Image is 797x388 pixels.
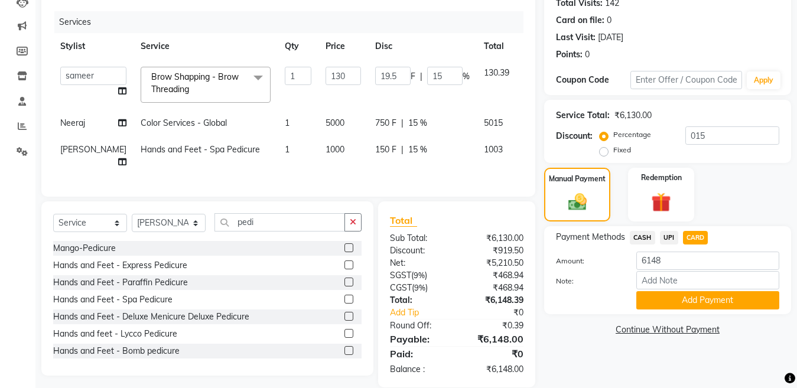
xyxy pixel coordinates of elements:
input: Amount [636,252,779,270]
div: ₹6,148.00 [457,332,532,346]
div: Service Total: [556,109,610,122]
span: 1003 [484,144,503,155]
span: 150 F [375,144,396,156]
label: Redemption [641,172,682,183]
span: 9% [414,270,425,280]
span: [PERSON_NAME] [60,144,126,155]
label: Fixed [613,145,631,155]
img: _gift.svg [645,190,677,214]
span: CASH [630,231,655,244]
div: ₹6,130.00 [457,232,532,244]
a: Continue Without Payment [546,324,789,336]
span: Color Services - Global [141,118,227,128]
div: Sub Total: [381,232,457,244]
div: ₹468.94 [457,269,532,282]
span: 1 [285,118,289,128]
span: 1000 [326,144,344,155]
div: 0 [607,14,611,27]
button: Apply [747,71,780,89]
div: Coupon Code [556,74,630,86]
div: Payable: [381,332,457,346]
a: x [189,84,194,94]
div: Net: [381,257,457,269]
label: Note: [547,276,627,286]
div: Hands and Feet - Spa Pedicure [53,294,173,306]
div: Discount: [381,244,457,257]
div: Mango-Pedicure [53,242,116,255]
div: [DATE] [598,31,623,44]
th: Disc [368,33,477,60]
label: Amount: [547,256,627,266]
div: Hands and Feet - Paraffin Pedicure [53,276,188,289]
span: 15 % [408,117,427,129]
span: CGST [390,282,412,293]
div: ₹0 [457,347,532,361]
span: % [463,70,470,83]
a: Add Tip [381,307,469,319]
span: 5000 [326,118,344,128]
div: Balance : [381,363,457,376]
span: F [411,70,415,83]
span: 750 F [375,117,396,129]
label: Manual Payment [549,174,606,184]
div: Discount: [556,130,593,142]
th: Total [477,33,516,60]
span: | [401,117,404,129]
div: Total: [381,294,457,307]
span: 130.39 [484,67,509,78]
span: 5015 [484,118,503,128]
div: ₹468.94 [457,282,532,294]
div: ₹6,148.00 [457,363,532,376]
div: Services [54,11,532,33]
button: Add Payment [636,291,779,309]
div: ₹6,148.39 [457,294,532,307]
span: CARD [683,231,708,244]
span: Neeraj [60,118,85,128]
span: | [401,144,404,156]
th: Qty [278,33,318,60]
div: ( ) [381,282,457,294]
div: Last Visit: [556,31,596,44]
input: Search or Scan [214,213,345,232]
span: Hands and Feet - Spa Pedicure [141,144,260,155]
div: Paid: [381,347,457,361]
th: Price [318,33,368,60]
span: | [420,70,422,83]
div: ₹0 [469,307,532,319]
span: 1 [285,144,289,155]
label: Percentage [613,129,651,140]
div: Hands and Feet - Deluxe Menicure Deluxe Pedicure [53,311,249,323]
th: Stylist [53,33,134,60]
div: ₹0.39 [457,319,532,332]
span: Brow Shapping - Brow Threading [151,71,239,94]
img: _cash.svg [562,191,593,213]
span: UPI [660,231,678,244]
input: Enter Offer / Coupon Code [630,71,742,89]
div: Hands and feet - Lycco Pedicure [53,328,177,340]
div: Points: [556,48,583,61]
div: Hands and Feet - Express Pedicure [53,259,187,272]
div: ₹919.50 [457,244,532,257]
div: ₹5,210.50 [457,257,532,269]
div: ₹6,130.00 [614,109,652,122]
div: Round Off: [381,319,457,332]
th: Action [516,33,555,60]
th: Service [134,33,278,60]
div: Hands and Feet - Bomb pedicure [53,345,180,357]
span: 9% [414,283,425,292]
div: ( ) [381,269,457,282]
span: Payment Methods [556,231,625,243]
span: SGST [390,270,411,281]
span: 15 % [408,144,427,156]
input: Add Note [636,271,779,289]
div: 0 [585,48,590,61]
span: Total [390,214,417,227]
div: Card on file: [556,14,604,27]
